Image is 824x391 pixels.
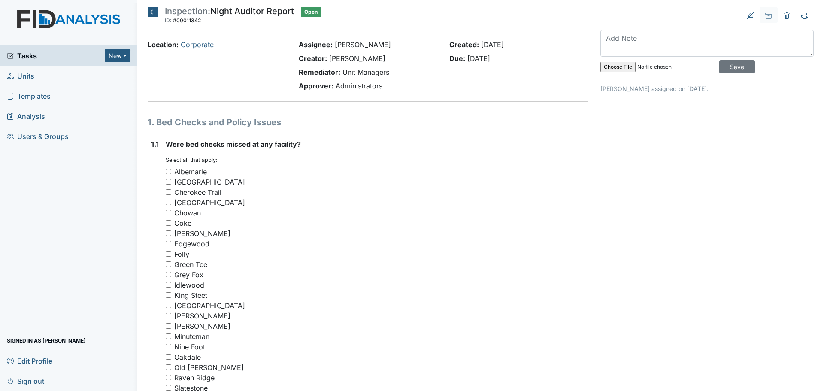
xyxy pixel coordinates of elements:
div: Idlewood [174,280,204,290]
span: Users & Groups [7,130,69,143]
p: [PERSON_NAME] assigned on [DATE]. [600,84,814,93]
div: Nine Foot [174,342,205,352]
input: [GEOGRAPHIC_DATA] [166,200,171,205]
a: Corporate [181,40,214,49]
input: Green Tee [166,261,171,267]
input: Minuteman [166,333,171,339]
span: #00011342 [173,17,201,24]
input: Cherokee Trail [166,189,171,195]
strong: Due: [449,54,465,63]
input: Nine Foot [166,344,171,349]
span: ID: [165,17,172,24]
input: Chowan [166,210,171,215]
div: Coke [174,218,191,228]
div: Raven Ridge [174,373,215,383]
input: [PERSON_NAME] [166,230,171,236]
input: Edgewood [166,241,171,246]
strong: Assignee: [299,40,333,49]
a: Tasks [7,51,105,61]
strong: Approver: [299,82,333,90]
small: Select all that apply: [166,157,218,163]
input: Grey Fox [166,272,171,277]
input: [PERSON_NAME] [166,323,171,329]
input: Folly [166,251,171,257]
div: King Steet [174,290,207,300]
span: [PERSON_NAME] [335,40,391,49]
input: Albemarle [166,169,171,174]
input: Save [719,60,755,73]
div: [GEOGRAPHIC_DATA] [174,300,245,311]
label: 1.1 [151,139,159,149]
div: [PERSON_NAME] [174,321,230,331]
div: [PERSON_NAME] [174,311,230,321]
span: [DATE] [481,40,504,49]
span: Inspection: [165,6,210,16]
strong: Created: [449,40,479,49]
div: Albemarle [174,167,207,177]
input: King Steet [166,292,171,298]
span: Units [7,69,34,82]
input: [GEOGRAPHIC_DATA] [166,179,171,185]
span: Edit Profile [7,354,52,367]
div: Night Auditor Report [165,7,294,26]
input: Old [PERSON_NAME] [166,364,171,370]
input: Coke [166,220,171,226]
input: Oakdale [166,354,171,360]
span: Signed in as [PERSON_NAME] [7,334,86,347]
input: [GEOGRAPHIC_DATA] [166,303,171,308]
input: Slatestone [166,385,171,391]
span: Were bed checks missed at any facility? [166,140,301,149]
input: [PERSON_NAME] [166,313,171,318]
span: Open [301,7,321,17]
div: Folly [174,249,189,259]
strong: Creator: [299,54,327,63]
span: Unit Managers [342,68,389,76]
button: New [105,49,130,62]
strong: Location: [148,40,179,49]
input: Raven Ridge [166,375,171,380]
div: Cherokee Trail [174,187,221,197]
div: [GEOGRAPHIC_DATA] [174,177,245,187]
span: Sign out [7,374,44,388]
input: Idlewood [166,282,171,288]
span: Administrators [336,82,382,90]
span: [DATE] [467,54,490,63]
span: Analysis [7,109,45,123]
div: Green Tee [174,259,207,270]
div: Chowan [174,208,201,218]
div: [GEOGRAPHIC_DATA] [174,197,245,208]
div: Edgewood [174,239,209,249]
h1: 1. Bed Checks and Policy Issues [148,116,588,129]
strong: Remediator: [299,68,340,76]
div: Old [PERSON_NAME] [174,362,244,373]
span: [PERSON_NAME] [329,54,385,63]
div: [PERSON_NAME] [174,228,230,239]
div: Grey Fox [174,270,203,280]
div: Oakdale [174,352,201,362]
div: Minuteman [174,331,209,342]
span: Templates [7,89,51,103]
